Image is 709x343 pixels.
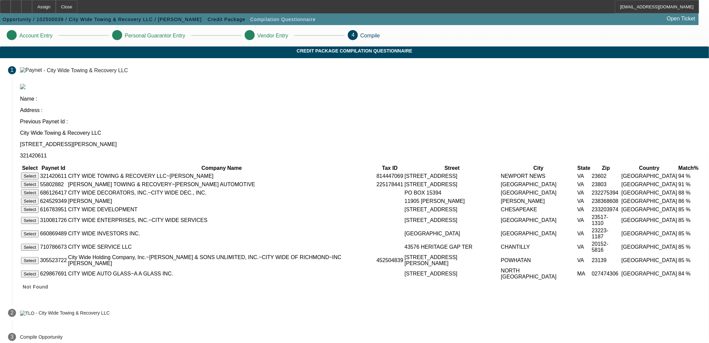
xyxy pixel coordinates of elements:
[501,189,576,197] td: [GEOGRAPHIC_DATA]
[21,206,39,213] button: Select
[40,254,67,267] td: 305523722
[20,84,25,89] img: paynet_logo.jpg
[21,270,39,277] button: Select
[36,311,109,316] div: - City Wide Towing & Recovery LLC
[3,17,202,22] span: Opportunity / 102500039 / City Wide Towing & Recovery LLC / [PERSON_NAME]
[592,181,621,188] td: 23803
[21,181,39,188] button: Select
[592,165,621,171] th: Zip
[678,241,699,253] td: 85 %
[678,206,699,213] td: 85 %
[678,227,699,240] td: 85 %
[592,197,621,205] td: 238368608
[11,310,14,316] span: 2
[621,267,678,280] td: [GEOGRAPHIC_DATA]
[20,281,51,293] button: Not Found
[40,189,67,197] td: 686126417
[678,267,699,280] td: 84 %
[621,172,678,180] td: [GEOGRAPHIC_DATA]
[501,172,576,180] td: NEWPORT NEWS
[621,227,678,240] td: [GEOGRAPHIC_DATA]
[404,214,500,227] td: [STREET_ADDRESS]
[68,214,376,227] td: CITY WIDE ENTERPRISES, INC.~CITY WIDE SERVICES
[404,172,500,180] td: [STREET_ADDRESS]
[376,254,404,267] td: 452504839
[404,241,500,253] td: 43576 HERITAGE GAP TER
[376,172,404,180] td: 814447069
[404,165,500,171] th: Street
[21,198,39,205] button: Select
[68,181,376,188] td: [PERSON_NAME] TOWING & RECOVERY~[PERSON_NAME] AUTOMOTIVE
[404,254,500,267] td: [STREET_ADDRESS][PERSON_NAME]
[376,165,404,171] th: Tax ID
[592,227,621,240] td: 23223-1187
[404,181,500,188] td: [STREET_ADDRESS]
[592,172,621,180] td: 23602
[501,214,576,227] td: [GEOGRAPHIC_DATA]
[501,227,576,240] td: [GEOGRAPHIC_DATA]
[40,241,67,253] td: 710786673
[20,96,701,102] p: Name :
[621,241,678,253] td: [GEOGRAPHIC_DATA]
[592,241,621,253] td: 20152-5816
[11,67,14,73] span: 1
[40,165,67,171] th: Paynet Id
[20,311,34,316] img: TLO
[404,189,500,197] td: PO BOX 15394
[20,141,701,147] p: [STREET_ADDRESS][PERSON_NAME]
[501,165,576,171] th: City
[678,165,699,171] th: Match%
[23,284,48,290] span: Not Found
[249,13,317,25] button: Compilation Questionnaire
[11,334,14,340] span: 3
[20,119,701,125] p: Previous Paynet Id :
[501,267,576,280] td: NORTH [GEOGRAPHIC_DATA]
[621,165,678,171] th: Country
[592,254,621,267] td: 23139
[678,189,699,197] td: 88 %
[404,267,500,280] td: [STREET_ADDRESS]
[40,267,67,280] td: 629867691
[621,254,678,267] td: [GEOGRAPHIC_DATA]
[68,206,376,213] td: CITY WIDE DEVELOPMENT
[577,206,591,213] td: VA
[404,206,500,213] td: [STREET_ADDRESS]
[68,254,376,267] td: City Wide Holding Company, Inc.~[PERSON_NAME] & SONS UNLIMITED, INC.~CITY WIDE OF RICHMOND~INC [P...
[404,197,500,205] td: 11905 [PERSON_NAME]
[40,172,67,180] td: 321420611
[621,197,678,205] td: [GEOGRAPHIC_DATA]
[257,33,288,39] p: Vendor Entry
[678,172,699,180] td: 94 %
[577,181,591,188] td: VA
[40,214,67,227] td: 310081726
[125,33,185,39] p: Personal Guarantor Entry
[352,32,355,38] span: 4
[21,230,39,237] button: Select
[20,130,701,136] p: City Wide Towing & Recovery LLC
[206,13,247,25] button: Credit Package
[621,206,678,213] td: [GEOGRAPHIC_DATA]
[621,214,678,227] td: [GEOGRAPHIC_DATA]
[68,197,376,205] td: [PERSON_NAME]
[208,17,245,22] span: Credit Package
[21,189,39,196] button: Select
[376,181,404,188] td: 225178441
[664,13,698,24] a: Open Ticket
[592,214,621,227] td: 23517-1310
[592,189,621,197] td: 232275394
[21,244,39,251] button: Select
[501,241,576,253] td: CHANTILLY
[43,67,128,73] div: - City Wide Towing & Recovery LLC
[678,214,699,227] td: 85 %
[20,334,63,340] p: Compile Opportunity
[20,67,42,73] img: Paynet
[577,227,591,240] td: VA
[577,214,591,227] td: VA
[21,165,39,171] th: Select
[361,33,380,39] p: Compile
[621,189,678,197] td: [GEOGRAPHIC_DATA]
[577,267,591,280] td: MA
[577,189,591,197] td: VA
[577,172,591,180] td: VA
[68,241,376,253] td: CITY WIDE SERVICE LLC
